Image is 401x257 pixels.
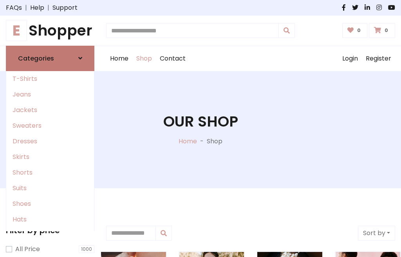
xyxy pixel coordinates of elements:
h5: Filter by price [6,226,94,235]
a: Shoes [6,196,94,212]
a: Sweaters [6,118,94,134]
p: Shop [207,137,222,146]
a: EShopper [6,22,94,39]
h1: Shopper [6,22,94,39]
a: FAQs [6,3,22,12]
a: T-Shirts [6,71,94,87]
a: 0 [342,23,368,38]
button: Sort by [358,226,395,241]
a: Categories [6,46,94,71]
h6: Categories [18,55,54,62]
a: Hats [6,212,94,227]
a: Shop [132,46,156,71]
span: 0 [355,27,363,34]
a: Support [52,3,78,12]
a: 0 [369,23,395,38]
label: All Price [15,245,40,254]
p: - [197,137,207,146]
a: Login [338,46,362,71]
a: Shorts [6,165,94,180]
span: 1000 [79,245,94,253]
a: Home [106,46,132,71]
span: E [6,20,27,41]
a: Home [179,137,197,146]
span: | [44,3,52,12]
a: Skirts [6,149,94,165]
a: Help [30,3,44,12]
a: Contact [156,46,190,71]
a: Jackets [6,102,94,118]
span: 0 [383,27,390,34]
a: Jeans [6,87,94,102]
span: | [22,3,30,12]
a: Register [362,46,395,71]
a: Dresses [6,134,94,149]
a: Suits [6,180,94,196]
h1: Our Shop [163,113,238,130]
